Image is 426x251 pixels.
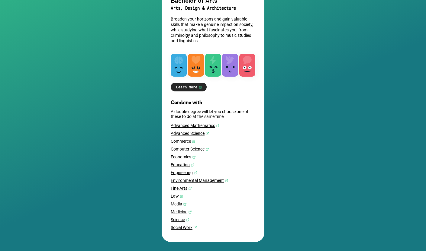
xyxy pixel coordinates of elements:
[171,109,255,119] p: A double-degree will let you choose one of these to do at the same time
[183,202,187,206] img: Media
[171,139,255,144] a: Commerce
[171,147,255,151] a: Computer Science
[216,124,220,128] img: Advanced Mathematics
[171,83,207,91] a: Learn more
[205,148,209,151] img: Computer Science
[171,16,255,43] p: Broaden your horizons and gain valuable skills that make a genuine impact on society, while study...
[171,194,255,199] a: Law
[171,186,255,191] a: Fine Arts
[199,85,202,89] img: Learn more
[188,187,192,190] img: Fine Arts
[171,178,255,183] a: Environmental Management
[171,123,255,128] a: Advanced Mathematics
[191,163,194,167] img: Education
[192,155,196,159] img: Economics
[171,162,255,167] a: Education
[171,170,255,175] a: Engineering
[193,226,197,230] img: Social Work
[171,154,255,159] a: Economics
[171,4,255,12] h3: Arts, Design & Architecture
[171,217,255,222] a: Science
[192,140,195,143] img: Commerce
[188,210,192,214] img: Medicine
[225,179,228,183] img: Environmental Management
[171,225,255,230] a: Social Work
[171,131,255,136] a: Advanced Science
[171,209,255,214] a: Medicine
[171,202,255,206] a: Media
[194,171,197,175] img: Engineering
[180,195,183,198] img: Law
[186,218,189,222] img: Science
[205,132,209,135] img: Advanced Science
[171,99,255,105] h3: Combine with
